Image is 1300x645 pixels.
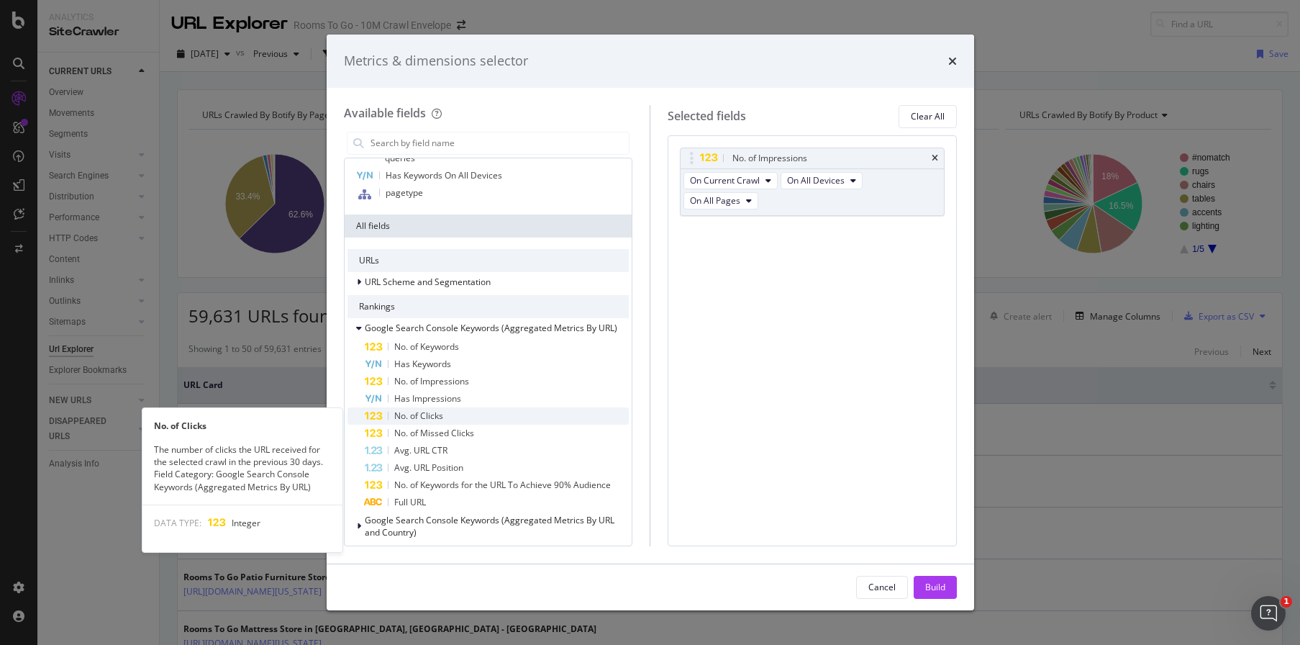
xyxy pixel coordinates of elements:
[683,192,758,209] button: On All Pages
[932,154,938,163] div: times
[394,392,461,405] span: Has Impressions
[365,322,617,334] span: Google Search Console Keywords (Aggregated Metrics By URL)
[142,443,342,493] div: The number of clicks the URL received for the selected crawl in the previous 30 days. Field Categ...
[394,479,611,491] span: No. of Keywords for the URL To Achieve 90% Audience
[683,172,778,189] button: On Current Crawl
[856,576,908,599] button: Cancel
[386,169,502,181] span: Has Keywords On All Devices
[394,410,443,422] span: No. of Clicks
[1281,596,1292,608] span: 1
[690,194,740,207] span: On All Pages
[1251,596,1286,631] iframe: Intercom live chat
[394,375,469,387] span: No. of Impressions
[787,174,845,186] span: On All Devices
[868,581,896,593] div: Cancel
[345,215,632,238] div: All fields
[914,576,957,599] button: Build
[899,105,957,128] button: Clear All
[344,52,528,71] div: Metrics & dimensions selector
[347,295,629,318] div: Rankings
[327,35,974,610] div: modal
[365,514,614,538] span: Google Search Console Keywords (Aggregated Metrics By URL and Country)
[386,186,423,199] span: pagetype
[365,545,454,557] span: Web Vitals - Field Data
[369,132,629,154] input: Search by field name
[680,148,945,216] div: No. of ImpressionstimesOn Current CrawlOn All DevicesOn All Pages
[781,172,863,189] button: On All Devices
[394,461,463,474] span: Avg. URL Position
[732,151,807,166] div: No. of Impressions
[394,358,451,370] span: Has Keywords
[925,581,945,593] div: Build
[668,108,746,125] div: Selected fields
[394,496,426,508] span: Full URL
[948,52,957,71] div: times
[142,420,342,432] div: No. of Clicks
[394,444,447,456] span: Avg. URL CTR
[347,249,629,272] div: URLs
[394,427,474,439] span: No. of Missed Clicks
[911,110,945,122] div: Clear All
[344,105,426,121] div: Available fields
[394,340,459,353] span: No. of Keywords
[690,174,760,186] span: On Current Crawl
[365,276,491,288] span: URL Scheme and Segmentation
